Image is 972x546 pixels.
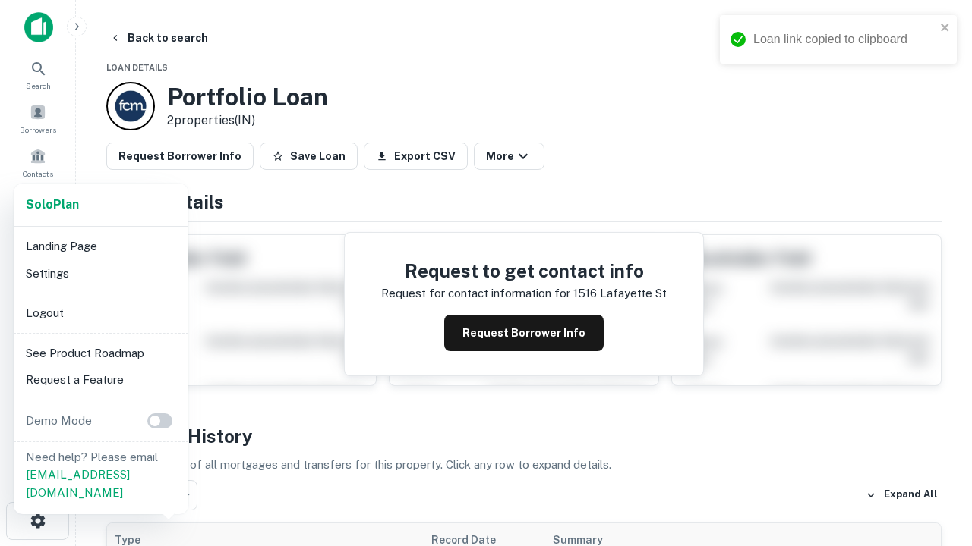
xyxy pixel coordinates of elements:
[20,300,182,327] li: Logout
[753,30,936,49] div: Loan link copied to clipboard
[26,468,130,499] a: [EMAIL_ADDRESS][DOMAIN_NAME]
[20,340,182,367] li: See Product Roadmap
[20,366,182,394] li: Request a Feature
[896,425,972,497] iframe: Chat Widget
[940,21,951,36] button: close
[26,196,79,214] a: SoloPlan
[20,233,182,260] li: Landing Page
[20,412,98,430] p: Demo Mode
[26,197,79,212] strong: Solo Plan
[26,448,176,502] p: Need help? Please email
[20,260,182,287] li: Settings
